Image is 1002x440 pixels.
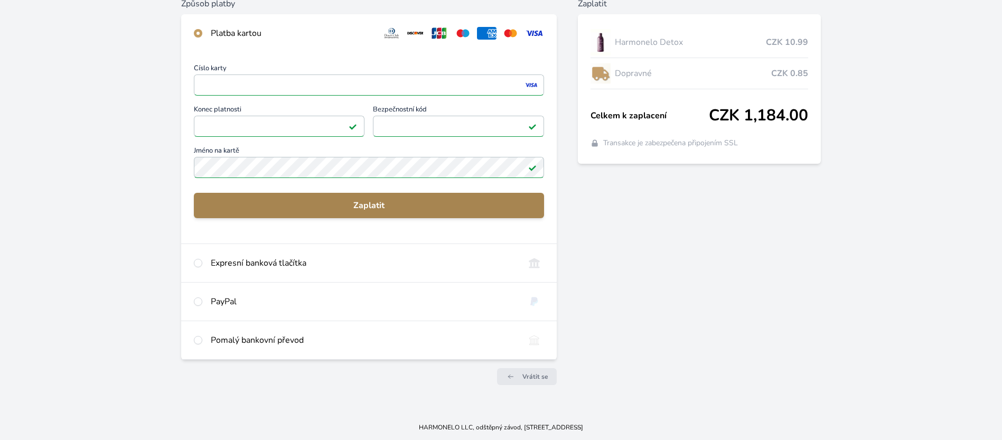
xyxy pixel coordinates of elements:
[591,109,709,122] span: Celkem k zaplacení
[378,119,539,134] iframe: Iframe pro bezpečnostní kód
[406,27,425,40] img: discover.svg
[525,27,544,40] img: visa.svg
[211,295,516,308] div: PayPal
[524,80,538,90] img: visa
[771,67,808,80] span: CZK 0.85
[497,368,557,385] a: Vrátit se
[194,147,544,157] span: Jméno na kartě
[429,27,449,40] img: jcb.svg
[501,27,520,40] img: mc.svg
[199,119,360,134] iframe: Iframe pro datum vypršení platnosti
[766,36,808,49] span: CZK 10.99
[194,106,364,116] span: Konec platnosti
[373,106,544,116] span: Bezpečnostní kód
[202,199,536,212] span: Zaplatit
[525,334,544,347] img: bankTransfer_IBAN.svg
[194,65,544,74] span: Číslo karty
[528,122,537,130] img: Platné pole
[382,27,401,40] img: diners.svg
[709,106,808,125] span: CZK 1,184.00
[525,295,544,308] img: paypal.svg
[603,138,738,148] span: Transakce je zabezpečena připojením SSL
[615,36,766,49] span: Harmonelo Detox
[522,372,548,381] span: Vrátit se
[615,67,772,80] span: Dopravné
[194,193,544,218] button: Zaplatit
[477,27,497,40] img: amex.svg
[211,257,516,269] div: Expresní banková tlačítka
[591,29,611,55] img: DETOX_se_stinem_x-lo.jpg
[194,157,544,178] input: Jméno na kartěPlatné pole
[211,334,516,347] div: Pomalý bankovní převod
[525,257,544,269] img: onlineBanking_CZ.svg
[199,78,539,92] iframe: Iframe pro číslo karty
[349,122,357,130] img: Platné pole
[528,163,537,172] img: Platné pole
[211,27,373,40] div: Platba kartou
[453,27,473,40] img: maestro.svg
[591,60,611,87] img: delivery-lo.png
